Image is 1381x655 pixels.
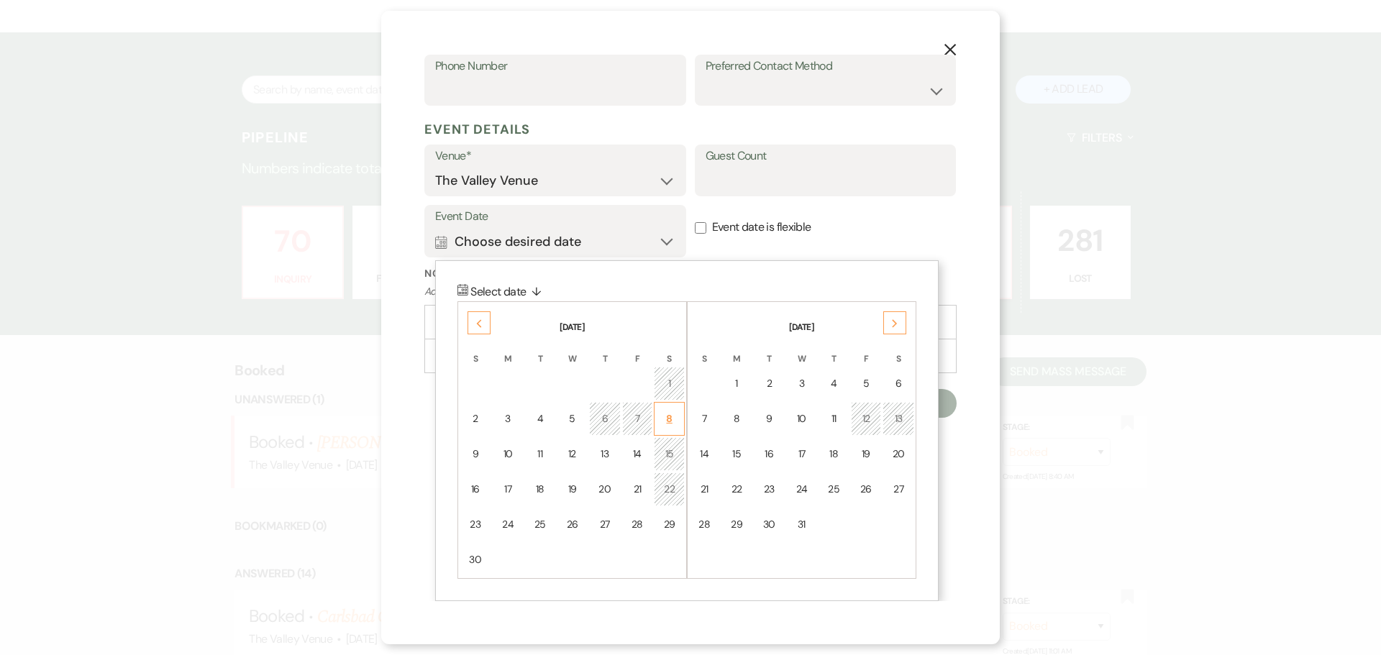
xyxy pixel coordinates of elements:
div: 25 [828,482,840,497]
th: M [721,335,752,365]
th: W [786,335,817,365]
div: 21 [632,482,644,497]
div: 6 [892,376,905,391]
div: 10 [502,446,514,462]
th: T [589,335,621,365]
div: 27 [892,482,905,497]
th: S [883,335,914,365]
div: 8 [663,411,675,426]
div: 9 [762,411,775,426]
th: F [622,335,653,365]
th: S [654,335,685,365]
h5: Event Details [424,119,957,140]
button: Choose desired date [435,227,675,256]
div: 23 [762,482,775,497]
label: Phone Number [435,56,675,77]
div: 25 [534,517,546,532]
div: 19 [860,446,872,462]
div: 17 [502,482,514,497]
div: 28 [698,517,711,532]
div: 3 [502,411,514,426]
label: Guest Count [706,146,946,167]
div: 4 [534,411,546,426]
th: M [493,335,524,365]
div: 14 [698,446,711,462]
label: Venue* [435,146,675,167]
div: 13 [598,446,611,462]
div: 8 [731,411,743,426]
div: 24 [502,517,514,532]
th: T [819,335,849,365]
div: 27 [598,517,611,532]
th: S [689,335,720,365]
div: 30 [469,552,482,567]
div: 11 [828,411,840,426]
div: 20 [598,482,611,497]
div: 20 [892,446,905,462]
div: 5 [860,376,872,391]
div: 16 [469,482,482,497]
label: Event Date [435,206,675,227]
div: 18 [828,446,840,462]
th: [DATE] [460,303,685,334]
div: 24 [796,482,808,497]
div: 2 [469,411,482,426]
div: 31 [796,517,808,532]
div: 7 [698,411,711,426]
div: 15 [663,446,675,462]
div: 12 [860,411,872,426]
div: 22 [663,482,675,497]
div: 1 [731,376,743,391]
span: Select date [470,284,547,299]
div: 4 [828,376,840,391]
p: Add a note about this lead. Notes are private to your venue. [424,284,957,299]
th: F [851,335,882,365]
div: 10 [796,411,808,426]
span: ↓ [532,283,541,301]
div: 13 [892,411,905,426]
div: 11 [534,446,546,462]
div: 1 [663,376,675,391]
div: 5 [566,411,578,426]
div: 21 [698,482,711,497]
div: 12 [566,446,578,462]
div: 23 [469,517,482,532]
label: Notes [424,266,957,281]
div: 28 [632,517,644,532]
div: 16 [762,446,775,462]
th: [DATE] [689,303,914,334]
div: 2 [762,376,775,391]
div: 19 [566,482,578,497]
label: Event date is flexible [695,205,957,250]
th: T [753,335,785,365]
th: S [460,335,491,365]
div: 29 [663,517,675,532]
th: T [524,335,555,365]
div: 6 [598,411,611,426]
div: 9 [469,446,482,462]
th: W [557,335,588,365]
div: 29 [731,517,743,532]
div: 15 [731,446,743,462]
div: 14 [632,446,644,462]
div: 7 [632,411,644,426]
div: 30 [762,517,775,532]
div: 3 [796,376,808,391]
input: Event date is flexible [695,222,706,234]
label: Preferred Contact Method [706,56,946,77]
div: 22 [731,482,743,497]
div: 18 [534,482,546,497]
div: 26 [566,517,578,532]
div: 26 [860,482,872,497]
div: 17 [796,446,808,462]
